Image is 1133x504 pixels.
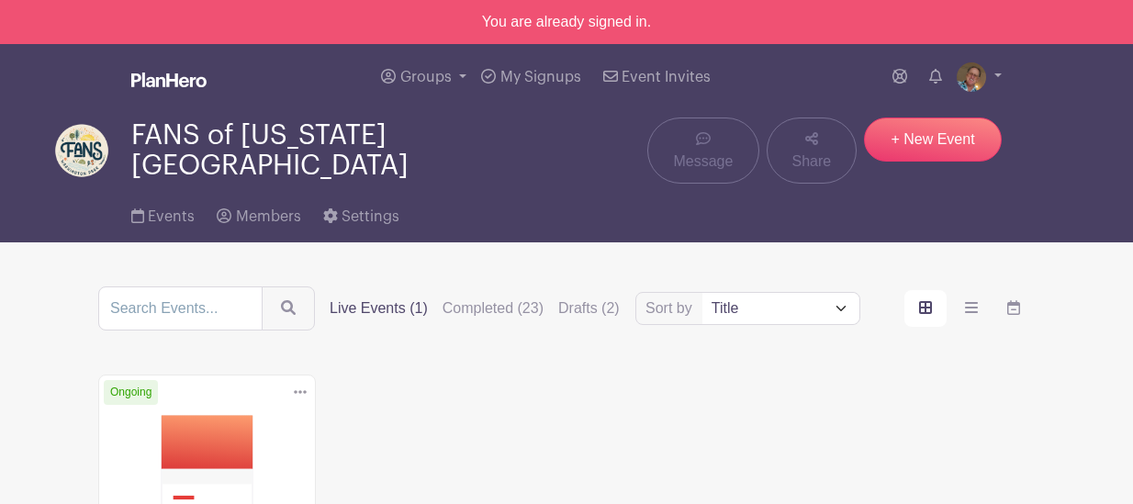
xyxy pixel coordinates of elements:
label: Completed (23) [443,297,544,319]
a: Events [131,184,195,242]
span: FANS of [US_STATE][GEOGRAPHIC_DATA] [131,120,647,181]
a: Message [647,118,758,184]
span: Settings [342,209,399,224]
img: logo_white-6c42ec7e38ccf1d336a20a19083b03d10ae64f83f12c07503d8b9e83406b4c7d.svg [131,73,207,87]
a: Groups [374,44,474,110]
span: Groups [400,70,452,84]
span: Message [673,151,733,173]
span: My Signups [500,70,581,84]
div: order and view [904,290,1035,327]
a: + New Event [864,118,1002,162]
span: Share [791,151,831,173]
a: Event Invites [596,44,718,110]
div: filters [330,297,620,319]
a: My Signups [474,44,588,110]
span: Members [236,209,301,224]
label: Sort by [645,297,698,319]
label: Drafts (2) [558,297,620,319]
input: Search Events... [98,286,263,330]
span: Event Invites [622,70,711,84]
img: lee%20hopkins.JPG [957,62,986,92]
a: Settings [323,184,399,242]
img: FANS%20logo%202024.png [54,123,109,178]
span: Events [148,209,195,224]
a: Members [217,184,300,242]
label: Live Events (1) [330,297,428,319]
a: Share [767,118,857,184]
